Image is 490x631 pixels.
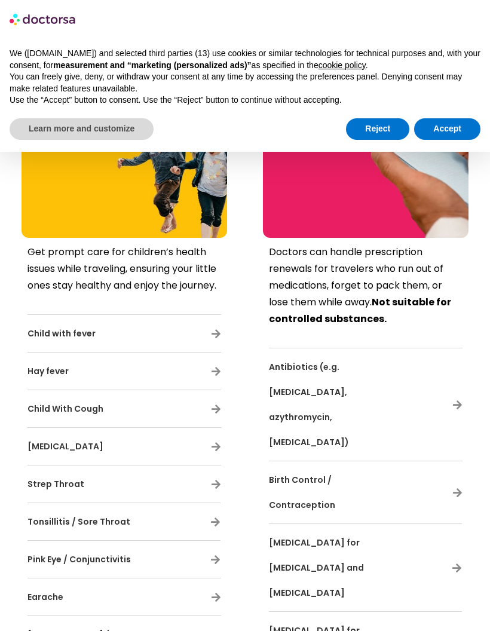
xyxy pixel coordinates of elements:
span: Antibiotics (e.g. [MEDICAL_DATA], azythromycin, [MEDICAL_DATA]) [269,361,349,448]
span: [MEDICAL_DATA] for [MEDICAL_DATA] and [MEDICAL_DATA] [269,537,364,599]
span: Hay fever [27,365,69,377]
button: Reject [346,118,409,140]
p: We ([DOMAIN_NAME]) and selected third parties (13) use cookies or similar technologies for techni... [10,48,480,71]
button: Accept [414,118,480,140]
span: Birth Control / Contraception [269,474,335,511]
p: Doctors can handle prescription renewals for travelers who run out of medications, forget to pack... [269,244,463,327]
img: logo [10,10,76,29]
span: Child with fever [27,327,96,339]
span: Earache [27,591,63,603]
p: You can freely give, deny, or withdraw your consent at any time by accessing the preferences pane... [10,71,480,94]
a: cookie policy [318,60,366,70]
strong: measurement and “marketing (personalized ads)” [53,60,251,70]
button: Learn more and customize [10,118,154,140]
span: Pink Eye / Conjunctivitis [27,553,131,565]
p: Get prompt care for children’s health issues while traveling, ensuring your little ones stay heal... [27,244,221,294]
p: Use the “Accept” button to consent. Use the “Reject” button to continue without accepting. [10,94,480,106]
span: [MEDICAL_DATA] [27,440,103,452]
span: Tonsillitis / Sore Throat [27,516,130,528]
span: Child With Cough [27,403,103,415]
strong: Not suitable for controlled substances. [269,295,451,326]
span: Strep Throat [27,478,84,490]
